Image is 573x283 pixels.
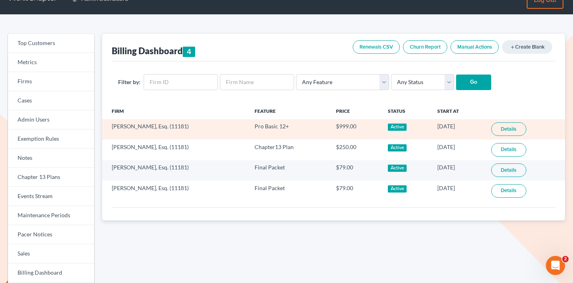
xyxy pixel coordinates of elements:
div: Active [388,144,407,151]
a: Details [491,143,526,157]
a: addCreate Blank [502,40,552,54]
a: Metrics [8,53,94,72]
a: Events Stream [8,187,94,206]
a: Notes [8,149,94,168]
a: Exemption Rules [8,130,94,149]
th: Feature [248,103,330,119]
th: Price [330,103,381,119]
a: Chapter 13 Plans [8,168,94,187]
a: Sales [8,244,94,263]
span: 2 [562,256,569,262]
div: Billing Dashboard [112,45,195,57]
a: Manual Actions [450,40,499,54]
th: Firm [102,103,248,119]
td: Chapter13 Plan [248,140,330,160]
iframe: Intercom live chat [546,256,565,275]
a: Details [491,122,526,136]
a: Pacer Notices [8,225,94,244]
div: 4 [183,47,195,57]
td: [PERSON_NAME], Esq. (11181) [102,181,248,201]
td: [PERSON_NAME], Esq. (11181) [102,160,248,181]
a: Renewals CSV [353,40,400,54]
a: Details [491,184,526,198]
a: Billing Dashboard [8,263,94,283]
th: Status [381,103,431,119]
a: Churn Report [403,40,447,54]
a: Cases [8,91,94,110]
a: Admin Users [8,110,94,130]
td: Final Packet [248,181,330,201]
td: [PERSON_NAME], Esq. (11181) [102,140,248,160]
td: $250.00 [330,140,381,160]
div: Active [388,185,407,193]
th: Start At [431,103,485,119]
a: Maintenance Periods [8,206,94,225]
div: Active [388,124,407,131]
input: Go [456,75,491,90]
td: [DATE] [431,119,485,140]
td: Final Packet [248,160,330,181]
td: [PERSON_NAME], Esq. (11181) [102,119,248,140]
td: Pro Basic 12+ [248,119,330,140]
i: add [510,45,515,50]
td: [DATE] [431,140,485,160]
a: Top Customers [8,34,94,53]
td: $79.00 [330,181,381,201]
input: Firm Name [220,74,294,90]
a: Details [491,163,526,177]
td: [DATE] [431,160,485,181]
td: $999.00 [330,119,381,140]
a: Firms [8,72,94,91]
input: Firm ID [144,74,218,90]
td: $79.00 [330,160,381,181]
div: Active [388,165,407,172]
td: [DATE] [431,181,485,201]
label: Filter by: [118,78,140,86]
